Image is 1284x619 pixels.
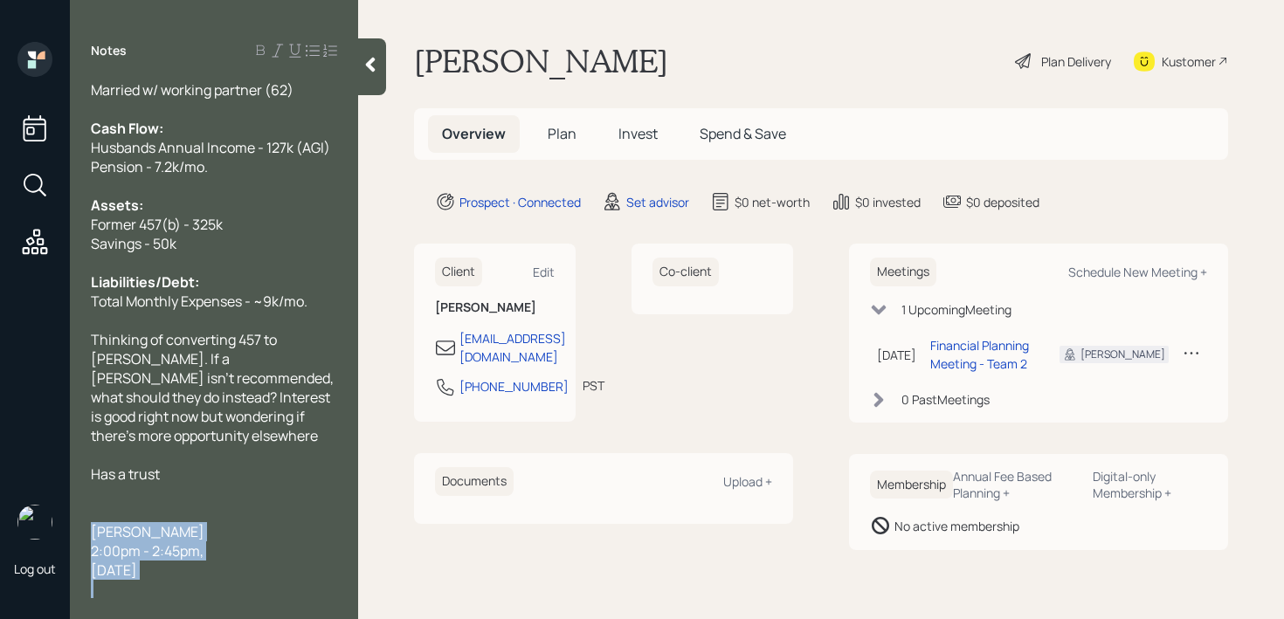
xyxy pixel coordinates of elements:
[652,258,719,286] h6: Co-client
[91,464,160,484] span: Has a trust
[700,124,786,143] span: Spend & Save
[894,517,1019,535] div: No active membership
[91,561,137,580] span: [DATE]
[91,234,176,253] span: Savings - 50k
[459,193,581,211] div: Prospect · Connected
[618,124,658,143] span: Invest
[91,522,204,541] span: [PERSON_NAME]
[459,377,569,395] div: [PHONE_NUMBER]
[91,292,307,311] span: Total Monthly Expenses - ~9k/mo.
[414,42,668,80] h1: [PERSON_NAME]
[901,300,1011,319] div: 1 Upcoming Meeting
[735,193,810,211] div: $0 net-worth
[1068,264,1207,280] div: Schedule New Meeting +
[91,119,163,138] span: Cash Flow:
[1041,52,1111,71] div: Plan Delivery
[435,258,482,286] h6: Client
[91,157,208,176] span: Pension - 7.2k/mo.
[442,124,506,143] span: Overview
[870,258,936,286] h6: Meetings
[1093,468,1207,501] div: Digital-only Membership +
[91,272,199,292] span: Liabilities/Debt:
[626,193,689,211] div: Set advisor
[91,330,336,445] span: Thinking of converting 457 to [PERSON_NAME]. If a [PERSON_NAME] isn't recommended, what should th...
[583,376,604,395] div: PST
[435,300,555,315] h6: [PERSON_NAME]
[14,561,56,577] div: Log out
[901,390,990,409] div: 0 Past Meeting s
[459,329,566,366] div: [EMAIL_ADDRESS][DOMAIN_NAME]
[91,541,204,561] span: 2:00pm - 2:45pm,
[91,138,330,157] span: Husbands Annual Income - 127k (AGI)
[723,473,772,490] div: Upload +
[435,467,514,496] h6: Documents
[91,196,143,215] span: Assets:
[966,193,1039,211] div: $0 deposited
[877,346,916,364] div: [DATE]
[930,336,1032,373] div: Financial Planning Meeting - Team 2
[91,215,223,234] span: Former 457(b) - 325k
[1080,347,1165,362] div: [PERSON_NAME]
[548,124,576,143] span: Plan
[1162,52,1216,71] div: Kustomer
[533,264,555,280] div: Edit
[855,193,921,211] div: $0 invested
[91,80,293,100] span: Married w/ working partner (62)
[17,505,52,540] img: retirable_logo.png
[953,468,1079,501] div: Annual Fee Based Planning +
[870,471,953,499] h6: Membership
[91,42,127,59] label: Notes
